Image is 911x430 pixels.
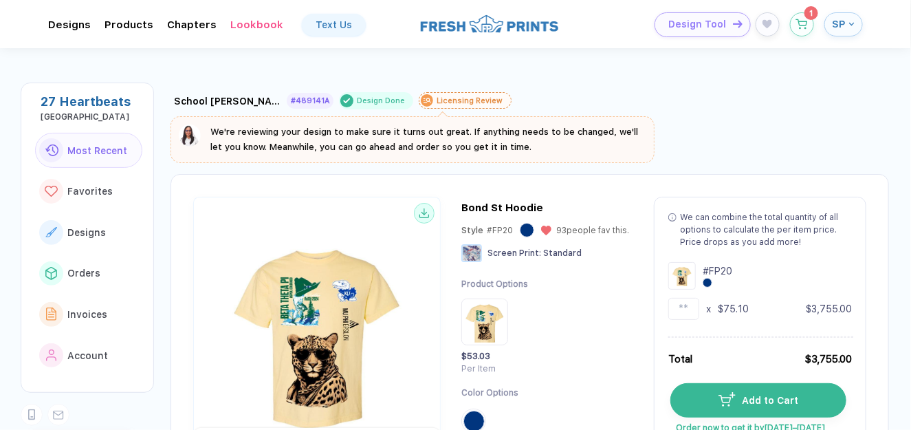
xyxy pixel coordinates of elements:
[437,96,503,105] div: Licensing Review
[832,18,846,30] span: SP
[35,297,142,332] button: link to iconInvoices
[230,19,283,31] div: LookbookToggle dropdown menu chapters
[67,350,108,361] span: Account
[357,96,405,106] div: Design Done
[174,96,281,107] div: School [PERSON_NAME] : [GEOGRAPHIC_DATA]
[824,12,863,36] button: SP
[487,226,513,235] span: # FP20
[45,186,58,197] img: link to icon
[316,19,352,30] div: Text Us
[35,338,142,374] button: link to iconAccount
[804,352,852,367] div: $3,755.00
[461,364,508,374] div: Per Item
[421,13,558,34] img: logo
[179,125,201,147] img: sophie
[67,309,107,320] span: Invoices
[302,14,366,36] a: Text Us
[556,226,629,235] span: 93 people fav this.
[210,127,638,152] span: We're reviewing your design to make sure it turns out great. If anything needs to be changed, we'...
[668,262,696,290] img: Design Group Summary Cell
[464,301,505,343] img: Product Option
[67,227,106,238] span: Designs
[46,350,57,362] img: link to icon
[35,256,142,292] button: link to iconOrders
[706,302,711,316] div: x
[67,268,100,279] span: Orders
[291,96,329,105] div: #489141A
[703,264,732,278] div: # FP20
[35,133,142,169] button: link to iconMost Recent
[230,19,283,31] div: Lookbook
[46,308,57,321] img: link to icon
[105,19,153,31] div: ProductsToggle dropdown menu
[680,211,852,248] div: We can combine the total quantity of all options to calculate the per item price. Price drops as ...
[461,201,543,215] div: Bond St Hoodie
[461,387,528,399] div: Color Options
[461,225,483,235] span: Style
[670,383,846,418] button: iconAdd to Cart
[461,279,528,290] div: Product Options
[806,302,852,316] div: $3,755.00
[461,351,490,361] span: $53.03
[809,9,813,17] span: 1
[487,248,541,258] span: Screen Print :
[41,94,142,109] div: 27 Heartbeats
[45,227,57,237] img: link to icon
[461,244,482,262] img: Screen Print
[167,19,217,31] div: ChaptersToggle dropdown menu chapters
[45,144,58,156] img: link to icon
[668,19,726,30] span: Design Tool
[67,145,127,156] span: Most Recent
[48,19,91,31] div: DesignsToggle dropdown menu
[179,125,646,155] button: We're reviewing your design to make sure it turns out great. If anything needs to be changed, we'...
[35,215,142,250] button: link to iconDesigns
[67,186,113,197] span: Favorites
[804,6,818,20] sup: 1
[543,248,582,258] span: Standard
[45,267,57,279] img: link to icon
[718,302,749,316] div: $75.10
[655,12,751,37] button: Design Toolicon
[668,352,692,367] div: Total
[35,173,142,209] button: link to iconFavorites
[41,112,142,122] div: Colgate University
[733,20,743,28] img: icon
[718,392,736,406] img: icon
[736,395,799,406] span: Add to Cart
